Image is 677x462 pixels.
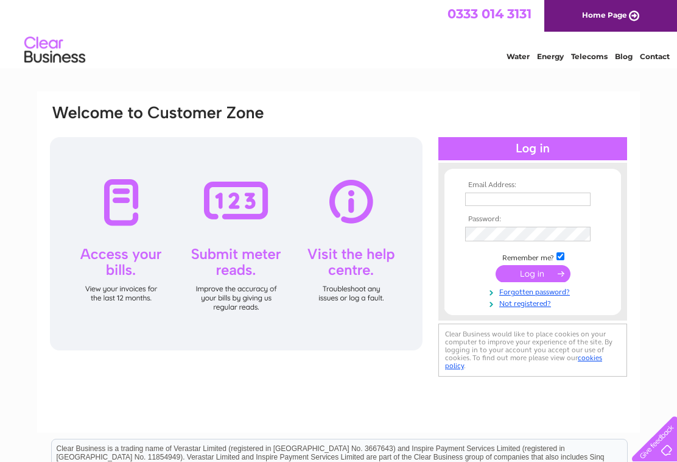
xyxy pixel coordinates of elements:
div: Clear Business would like to place cookies on your computer to improve your experience of the sit... [438,324,627,377]
a: Telecoms [571,52,608,61]
input: Submit [496,265,570,282]
a: 0333 014 3131 [447,6,531,21]
th: Password: [462,215,603,224]
img: logo.png [24,32,86,69]
a: Contact [640,52,670,61]
a: Energy [537,52,564,61]
a: Water [507,52,530,61]
th: Email Address: [462,181,603,190]
a: Not registered? [465,297,603,308]
td: Remember me? [462,251,603,263]
div: Clear Business is a trading name of Verastar Limited (registered in [GEOGRAPHIC_DATA] No. 3667643... [52,7,627,59]
a: Forgotten password? [465,285,603,297]
a: Blog [615,52,633,61]
a: cookies policy [445,354,602,370]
